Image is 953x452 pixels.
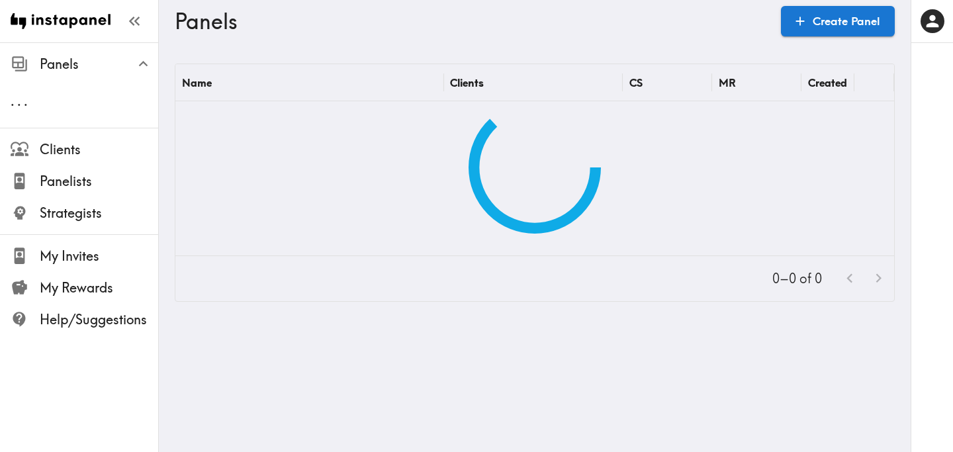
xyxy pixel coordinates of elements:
[40,172,158,191] span: Panelists
[629,76,643,89] div: CS
[24,93,28,109] span: .
[40,204,158,222] span: Strategists
[40,55,158,73] span: Panels
[182,76,212,89] div: Name
[11,93,15,109] span: .
[808,76,847,89] div: Created
[40,310,158,329] span: Help/Suggestions
[40,279,158,297] span: My Rewards
[40,140,158,159] span: Clients
[719,76,736,89] div: MR
[450,76,484,89] div: Clients
[17,93,21,109] span: .
[175,9,770,34] h3: Panels
[772,269,822,288] p: 0–0 of 0
[781,6,895,36] a: Create Panel
[40,247,158,265] span: My Invites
